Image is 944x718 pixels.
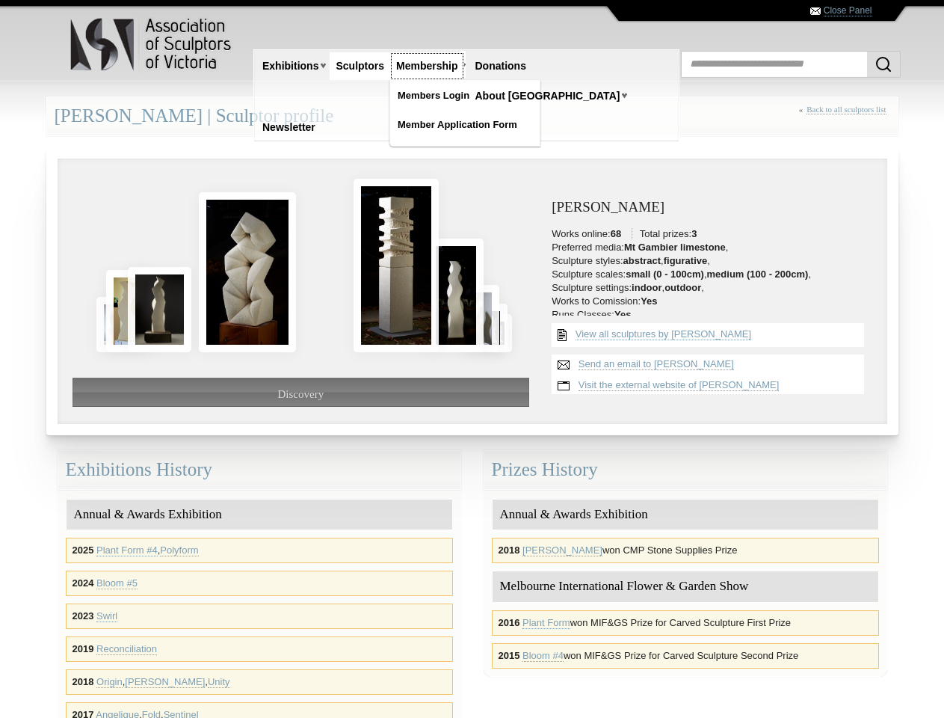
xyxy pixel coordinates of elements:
[552,269,871,280] li: Sculpture scales: , ,
[499,650,520,661] strong: 2015
[67,500,452,530] div: Annual & Awards Exhibition
[70,15,234,74] img: logo.png
[810,7,821,15] img: Contact ASV
[428,239,484,352] img: Continuum
[623,255,661,266] strong: abstract
[73,643,94,654] strong: 2019
[469,82,626,110] a: About [GEOGRAPHIC_DATA]
[552,282,871,294] li: Sculpture settings: , ,
[799,105,890,131] div: «
[278,388,324,400] span: Discovery
[499,544,520,556] strong: 2018
[522,544,602,556] a: [PERSON_NAME]
[552,295,871,307] li: Works to Comission:
[469,52,532,80] a: Donations
[499,617,520,628] strong: 2016
[390,82,540,109] a: Members Login
[199,192,296,352] img: Biomorph
[624,242,726,253] strong: Mt Gambier limestone
[354,179,439,352] img: Discovery
[492,538,879,563] div: won CMP Stone Supplies Prize
[73,577,94,589] strong: 2024
[96,544,158,556] a: Plant Form #4
[390,111,540,138] a: Member Application Form
[330,52,390,80] a: Sculptors
[824,5,872,16] a: Close Panel
[552,323,573,347] img: View all {sculptor_name} sculptures list
[256,52,324,80] a: Exhibitions
[96,297,130,352] img: Swirl
[552,200,871,215] h3: [PERSON_NAME]
[128,267,191,352] img: Reconciliation
[106,270,150,352] img: Counterpoint
[160,544,198,556] a: Polyform
[492,643,879,669] div: won MIF&GS Prize for Carved Sculpture Second Prize
[96,577,138,589] a: Bloom #5
[125,676,205,688] a: [PERSON_NAME]
[611,228,621,239] strong: 68
[96,610,117,622] a: Swirl
[707,269,809,280] strong: medium (100 - 200cm)
[664,282,701,293] strong: outdoor
[96,643,157,655] a: Reconciliation
[579,379,780,391] a: Visit the external website of [PERSON_NAME]
[552,242,871,254] li: Preferred media: ,
[552,255,871,267] li: Sculpture styles: , ,
[874,55,892,73] img: Search
[208,676,230,688] a: Unity
[256,114,321,141] a: Newsletter
[579,358,734,370] a: Send an email to [PERSON_NAME]
[73,610,94,622] strong: 2023
[806,105,886,114] a: Back to all sculptors list
[73,544,94,556] strong: 2025
[626,269,704,280] strong: small (0 - 100cm)
[96,676,123,688] a: Origin
[552,228,871,240] li: Works online: Total prizes:
[614,309,631,320] strong: Yes
[493,500,878,530] div: Annual & Awards Exhibition
[493,571,878,602] div: Melbourne International Flower & Garden Show
[58,450,461,490] div: Exhibitions History
[552,355,576,375] img: Send an email to John Bishop
[522,617,570,629] a: Plant Form
[73,676,94,687] strong: 2018
[484,450,887,490] div: Prizes History
[390,52,463,80] a: Membership
[66,669,453,695] div: , ,
[632,282,661,293] strong: indoor
[492,610,879,636] div: won MIF&GS Prize for Carved Sculpture First Prize
[46,96,898,136] div: [PERSON_NAME] | Sculptor profile
[664,255,708,266] strong: figurative
[576,328,751,340] a: View all sculptures by [PERSON_NAME]
[691,228,697,239] strong: 3
[552,309,871,321] li: Runs Classes:
[66,538,453,563] div: ,
[522,650,564,662] a: Bloom #4
[641,295,657,307] strong: Yes
[552,375,576,396] img: Visit website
